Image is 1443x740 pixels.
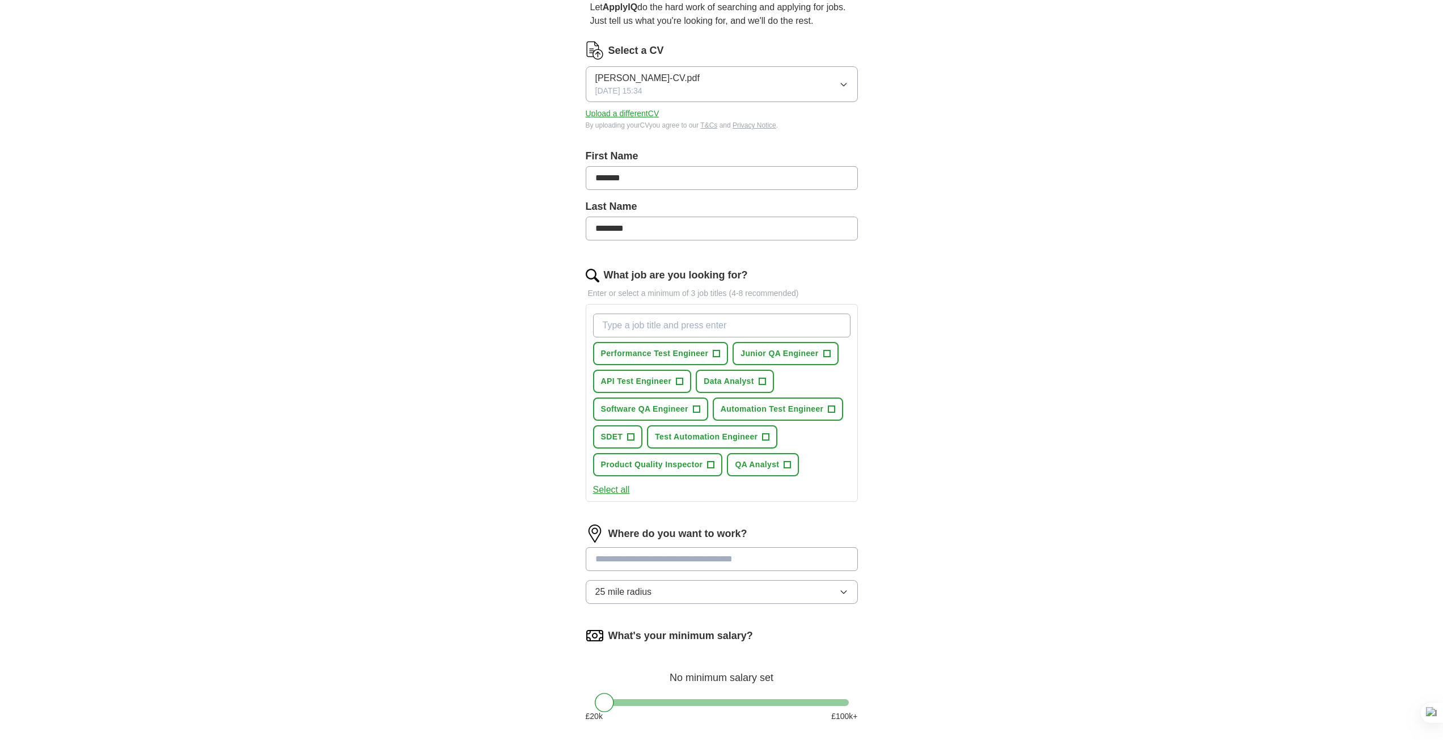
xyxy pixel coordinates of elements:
[595,71,700,85] span: [PERSON_NAME]-CV.pdf
[593,342,729,365] button: Performance Test Engineer
[593,425,643,449] button: SDET
[608,526,747,542] label: Where do you want to work?
[733,342,838,365] button: Junior QA Engineer
[595,85,642,97] span: [DATE] 15:34
[735,459,779,471] span: QA Analyst
[713,398,844,421] button: Automation Test Engineer
[593,370,692,393] button: API Test Engineer
[608,628,753,644] label: What's your minimum salary?
[586,287,858,299] p: Enter or select a minimum of 3 job titles (4-8 recommended)
[586,711,603,722] span: £ 20 k
[740,348,818,360] span: Junior QA Engineer
[593,398,708,421] button: Software QA Engineer
[586,525,604,543] img: location.png
[608,43,664,58] label: Select a CV
[601,403,688,415] span: Software QA Engineer
[586,269,599,282] img: search.png
[586,66,858,102] button: [PERSON_NAME]-CV.pdf[DATE] 15:34
[647,425,777,449] button: Test Automation Engineer
[586,627,604,645] img: salary.png
[586,199,858,214] label: Last Name
[704,375,754,387] span: Data Analyst
[586,658,858,686] div: No minimum salary set
[700,121,717,129] a: T&Cs
[586,41,604,60] img: CV Icon
[586,149,858,164] label: First Name
[593,483,630,497] button: Select all
[595,585,652,599] span: 25 mile radius
[601,348,709,360] span: Performance Test Engineer
[603,2,637,12] strong: ApplyIQ
[604,268,748,283] label: What job are you looking for?
[601,375,672,387] span: API Test Engineer
[601,431,623,443] span: SDET
[727,453,799,476] button: QA Analyst
[586,580,858,604] button: 25 mile radius
[593,314,850,337] input: Type a job title and press enter
[586,108,659,120] button: Upload a differentCV
[601,459,703,471] span: Product Quality Inspector
[655,431,758,443] span: Test Automation Engineer
[721,403,824,415] span: Automation Test Engineer
[831,711,857,722] span: £ 100 k+
[733,121,776,129] a: Privacy Notice
[586,120,858,130] div: By uploading your CV you agree to our and .
[696,370,774,393] button: Data Analyst
[593,453,723,476] button: Product Quality Inspector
